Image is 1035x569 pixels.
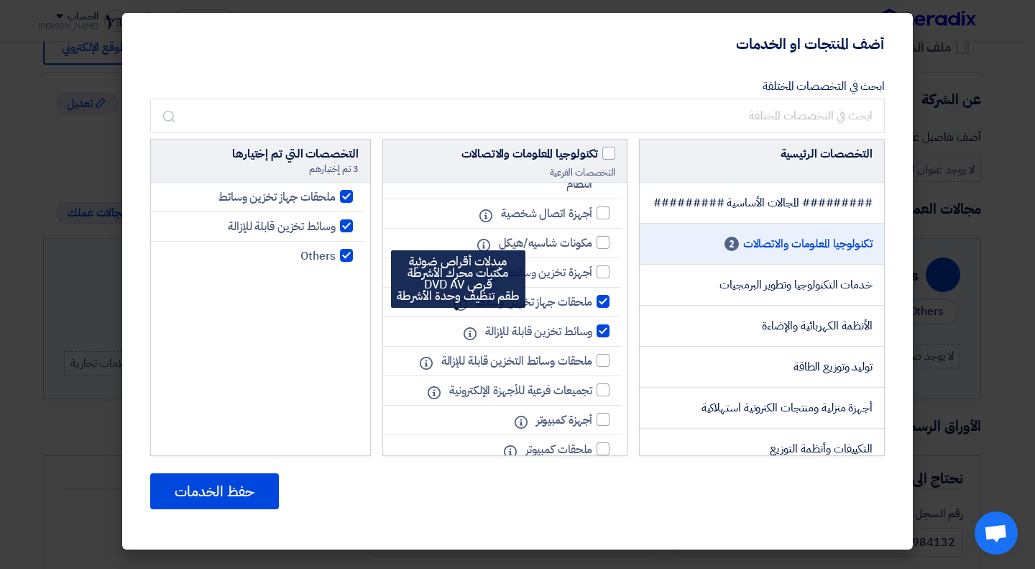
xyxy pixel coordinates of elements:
[724,237,739,251] span: 2
[461,145,598,163] span: تكنولوجيا المعلومات والاتصالات
[476,293,593,311] span: ملحقات جهاز تخزين وسائط
[300,247,335,265] span: Others
[743,235,873,252] span: تكنولوجيا المعلومات والاتصالات
[653,194,873,211] span: ######### المجالات الأساسية #########
[525,441,593,458] span: ملحقات كمبيوتر
[770,440,873,458] span: التكييفات وأنظمة التوزيع
[228,218,336,235] span: وسائط تخزين قابلة للإزالة
[719,276,873,293] span: خدمات التكنولوجيا وتطوير البرمجيات
[763,78,885,95] label: ابحث في التخصصات المختلفة
[975,511,1018,555] div: Open chat
[397,279,520,291] li: قرص DVD AV
[150,473,279,509] button: حفظ الخدمات
[397,256,520,268] li: مبدلات أقراص ضوئية
[762,317,873,334] span: الأنظمة الكهربائية والإضاءة
[395,166,616,179] div: التخصصات الفرعية
[162,163,359,176] div: 3 تم إختيارهم
[397,268,520,279] li: مكتبات محرك الأشرطة
[507,264,592,281] span: أجهزة تخزين وسائط
[536,411,593,429] span: أجهزة كمبيوتر
[441,352,593,370] span: ملحقات وسائط التخزين قابلة للإزالة
[218,188,336,206] span: ملحقات جهاز تخزين وسائط
[162,145,359,163] div: التخصصات التي تم إختيارها
[651,145,873,163] div: التخصصات الرئيسية
[150,99,885,133] input: ابحث في التخصصات المختلفة
[485,323,593,340] span: وسائط تخزين قابلة للإزالة
[397,291,520,302] li: طقم تنظيف وحدة الأشرطة
[449,382,592,399] span: تجميعات فرعية للأجهزة الإلكترونية
[793,358,873,375] span: توليد وتوزيع الطاقة
[736,35,884,53] h4: أضف المنتجات او الخدمات
[499,235,592,252] span: مكونات شاسيه/هيكل
[701,399,873,416] span: أجهزة منزلية ومنتجات الكترونية استهلاكية
[501,205,592,222] span: أجهزة اتصال شخصية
